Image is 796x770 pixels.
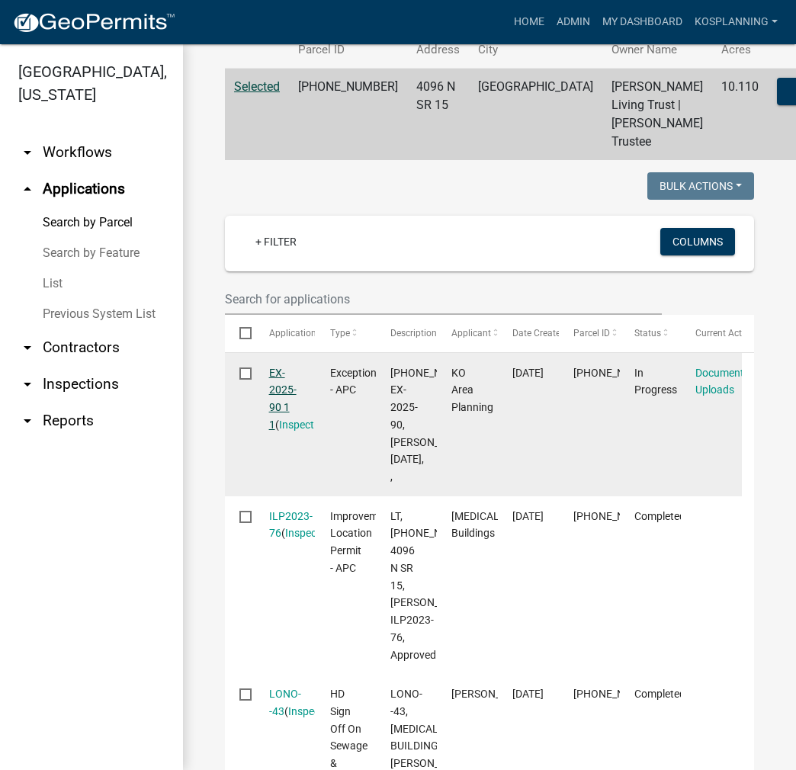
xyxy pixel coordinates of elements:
input: Search for applications [225,284,662,315]
span: 029-079-001 [573,510,663,522]
datatable-header-cell: Application Number [254,315,315,351]
datatable-header-cell: Status [620,315,681,351]
th: City [469,32,602,68]
th: Parcel ID [289,32,407,68]
span: 01/27/2023 [512,510,544,522]
td: [PHONE_NUMBER] [289,69,407,161]
datatable-header-cell: Type [315,315,376,351]
span: Completed [634,510,685,522]
datatable-header-cell: Select [225,315,254,351]
td: 10.110 [712,69,768,161]
span: Application Number [269,328,352,338]
td: [GEOGRAPHIC_DATA] [469,69,602,161]
a: ILP2023-76 [269,510,313,540]
i: arrow_drop_down [18,412,37,430]
a: Document Uploads [695,367,744,396]
span: Status [634,328,661,338]
span: Date Created [512,328,566,338]
span: Pacemaker Buildings [451,510,532,540]
a: Home [508,8,550,37]
a: LONO--43 [269,688,301,717]
div: ( ) [269,685,301,720]
span: 029-079-001 [573,688,663,700]
td: [PERSON_NAME] Living Trust | [PERSON_NAME] Trustee [602,69,712,161]
span: Exception - APC [330,367,377,396]
span: Improvement Location Permit - APC [330,510,393,574]
th: Acres [712,32,768,68]
datatable-header-cell: Date Created [498,315,559,351]
datatable-header-cell: Description [376,315,437,351]
a: Selected [234,79,280,94]
span: Type [330,328,350,338]
a: Inspections [279,419,334,431]
span: 08/07/2025 [512,367,544,379]
i: arrow_drop_up [18,180,37,198]
button: Columns [660,228,735,255]
td: 4096 N SR 15 [407,69,469,161]
th: Address [407,32,469,68]
span: Current Activity [695,328,759,338]
span: In Progress [634,367,677,396]
span: Description [390,328,437,338]
a: + Filter [243,228,309,255]
span: Parcel ID [573,328,610,338]
span: LT, 029-079-001, 4096 N SR 15, Graber, ILP2023-76, Approved [390,510,483,661]
a: Admin [550,8,596,37]
div: ( ) [269,508,301,543]
div: ( ) [269,364,301,434]
a: My Dashboard [596,8,688,37]
span: Desiree Ponsler [451,688,533,700]
span: 029-079-001 [573,367,663,379]
span: KO Area Planning [451,367,493,414]
a: Inspections [288,705,343,717]
datatable-header-cell: Applicant [437,315,498,351]
th: Owner Name [602,32,712,68]
i: arrow_drop_down [18,338,37,357]
i: arrow_drop_down [18,375,37,393]
span: Completed [634,688,685,700]
a: Inspections [285,527,340,539]
button: Bulk Actions [647,172,754,200]
a: kosplanning [688,8,784,37]
a: EX-2025-90 1 1 [269,367,297,431]
span: 029-079-001, EX-2025-90, Melody Barker, 09/09/2025, , [390,367,483,483]
i: arrow_drop_down [18,143,37,162]
span: Applicant [451,328,491,338]
datatable-header-cell: Parcel ID [559,315,620,351]
datatable-header-cell: Current Activity [681,315,742,351]
span: 01/26/2023 [512,688,544,700]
